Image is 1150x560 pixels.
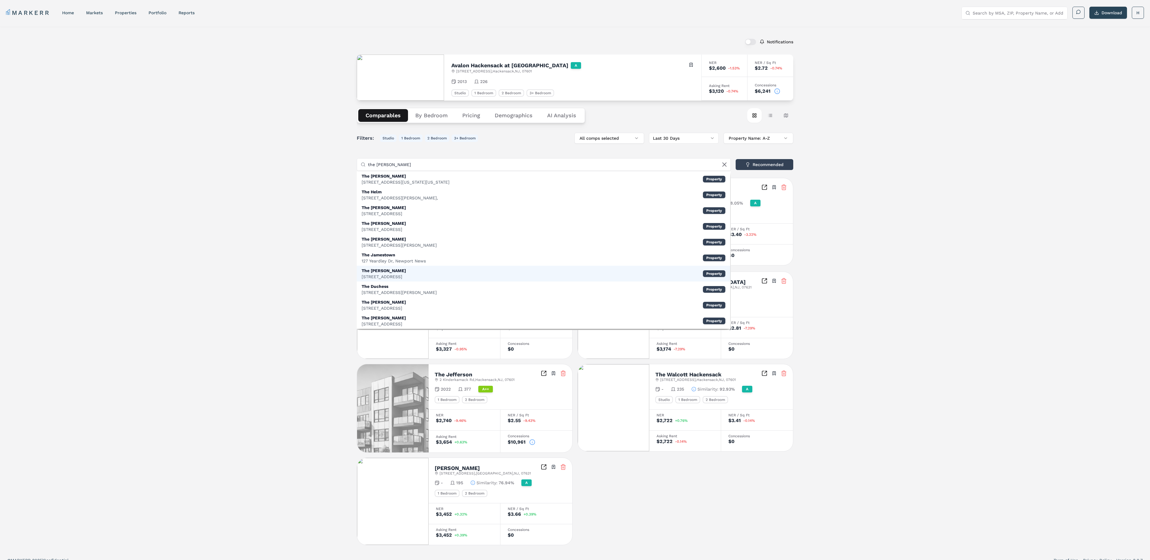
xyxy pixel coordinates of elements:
[755,66,768,71] div: $2.72
[362,321,406,327] div: [STREET_ADDRESS]
[973,7,1064,19] input: Search by MSA, ZIP, Property Name, or Address
[357,250,730,266] div: Property: The Jamestown
[357,282,730,297] div: Property: The Duchess
[655,396,673,403] div: Studio
[508,528,565,532] div: Concessions
[508,347,514,352] div: $0
[726,89,738,93] span: -0.74%
[674,347,685,351] span: -7.29%
[703,176,725,182] div: Property
[357,218,730,234] div: Property: The Jameson
[451,89,469,97] div: Studio
[767,40,793,44] label: Notifications
[380,135,396,142] button: Studio
[703,239,725,245] div: Property
[761,184,767,190] a: Inspect Comparables
[436,533,452,538] div: $3,452
[362,299,406,305] div: The [PERSON_NAME]
[728,439,734,444] div: $0
[703,270,725,277] div: Property
[720,386,735,392] span: 92.93%
[1136,10,1139,16] span: H
[522,326,535,330] span: -0.95%
[743,419,755,422] span: -0.14%
[436,435,493,438] div: Asking Rent
[436,326,452,331] div: $3,327
[456,480,463,486] span: 195
[508,326,520,331] div: $4.13
[677,386,684,392] span: 235
[770,66,782,70] span: -0.74%
[436,512,452,517] div: $3,452
[574,133,644,144] button: All comps selected
[362,289,437,295] div: [STREET_ADDRESS][PERSON_NAME]
[703,318,725,324] div: Property
[454,326,466,330] span: -1.69%
[357,135,378,142] span: Filters:
[657,418,673,423] div: $2,722
[728,326,741,331] div: $2.81
[454,347,467,351] span: -0.95%
[728,321,786,325] div: NER / Sq Ft
[727,200,743,206] span: 88.05%
[436,342,493,345] div: Asking Rent
[362,211,406,217] div: [STREET_ADDRESS]
[755,89,771,94] div: $6,241
[657,413,714,417] div: NER
[362,236,437,242] div: The [PERSON_NAME]
[728,434,786,438] div: Concessions
[454,533,467,537] span: +0.39%
[691,386,735,392] button: Similarity:92.93%
[742,386,752,392] div: A
[508,342,565,345] div: Concessions
[455,109,487,122] button: Pricing
[657,342,714,345] div: Asking Rent
[362,268,406,274] div: The [PERSON_NAME]
[440,377,515,382] span: 2 Kinderkamack Rd , Hackensack , NJ , 07601
[1089,7,1127,19] button: Download
[435,465,480,471] h2: [PERSON_NAME]
[744,233,757,236] span: -3.22%
[728,418,741,423] div: $3.41
[357,171,730,329] div: Suggestions
[523,512,537,516] span: +0.39%
[697,386,718,392] span: Similarity :
[471,89,496,97] div: 1 Bedroom
[464,386,471,392] span: 377
[362,252,426,258] div: The Jamestown
[709,84,740,88] div: Asking Rent
[436,440,452,445] div: $3,654
[657,434,714,438] div: Asking Rent
[724,133,793,144] button: Property Name: A-Z
[436,507,493,511] div: NER
[661,386,664,392] span: -
[362,274,406,280] div: [STREET_ADDRESS]
[703,207,725,214] div: Property
[728,253,734,258] div: $0
[362,283,437,289] div: The Duchess
[675,396,700,403] div: 1 Bedroom
[761,278,767,284] a: Inspect Comparables
[357,234,730,250] div: Property: The James
[441,386,451,392] span: 2022
[1132,7,1144,19] button: H
[508,533,514,538] div: $0
[454,419,466,422] span: -9.46%
[703,223,725,230] div: Property
[703,302,725,308] div: Property
[744,326,755,330] span: -7.29%
[357,203,730,218] div: Property: The James
[462,490,487,497] div: 2 Bedroom
[454,440,467,444] span: +0.63%
[362,226,406,232] div: [STREET_ADDRESS]
[362,179,450,185] div: [STREET_ADDRESS][US_STATE][US_STATE]
[703,255,725,261] div: Property
[436,347,452,352] div: $3,327
[357,187,730,203] div: Property: The Helm
[362,220,406,226] div: The [PERSON_NAME]
[476,480,497,486] span: Similarity :
[508,413,565,417] div: NER / Sq Ft
[709,66,726,71] div: $2,600
[523,419,536,422] span: -9.43%
[541,370,547,376] a: Inspect Comparables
